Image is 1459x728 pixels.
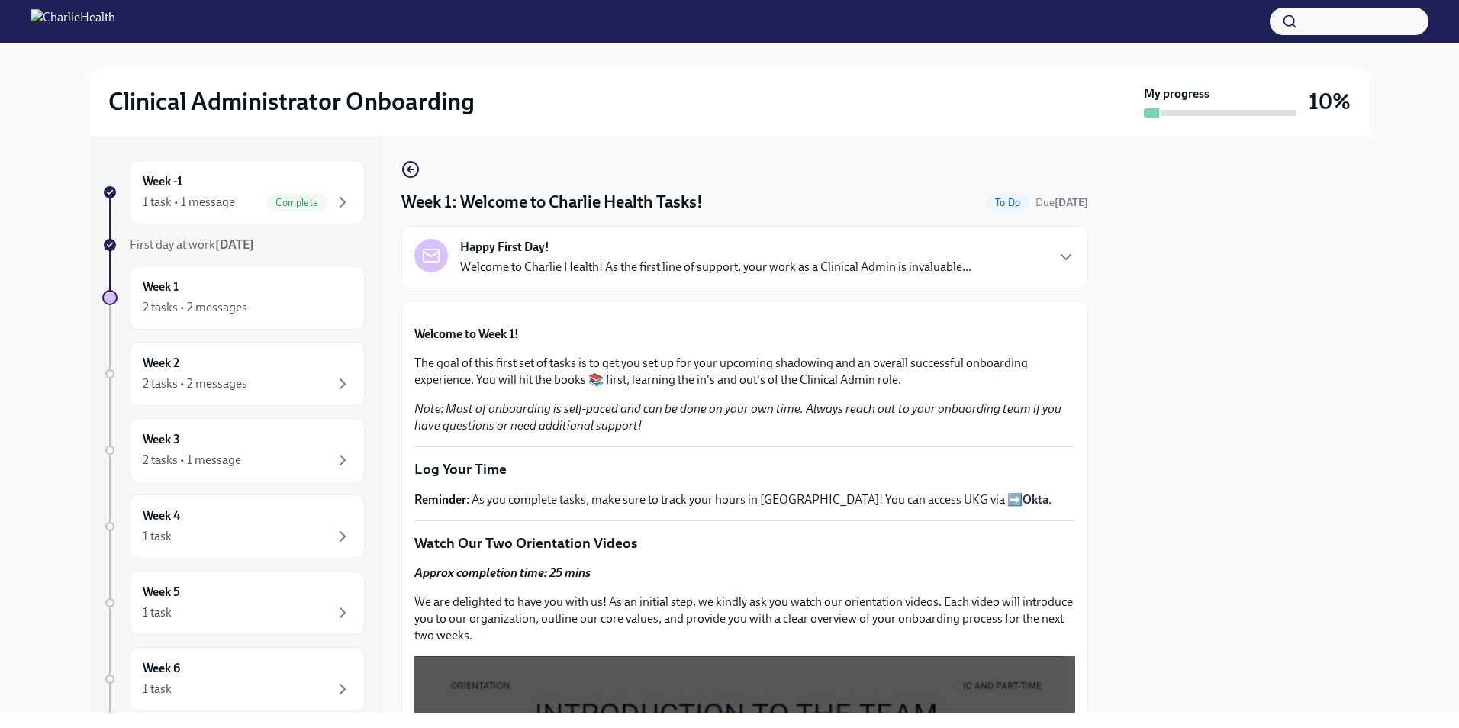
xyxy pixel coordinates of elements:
div: 1 task • 1 message [143,194,235,211]
a: Week 61 task [102,647,365,711]
p: : As you complete tasks, make sure to track your hours in [GEOGRAPHIC_DATA]! You can access UKG v... [414,491,1075,508]
a: Week -11 task • 1 messageComplete [102,160,365,224]
p: The goal of this first set of tasks is to get you set up for your upcoming shadowing and an overa... [414,355,1075,388]
h2: Clinical Administrator Onboarding [108,86,475,117]
div: 2 tasks • 2 messages [143,375,247,392]
h6: Week 6 [143,660,180,677]
div: 1 task [143,528,172,545]
strong: My progress [1144,85,1209,102]
h6: Week 1 [143,279,179,295]
strong: Reminder [414,492,466,507]
a: First day at work[DATE] [102,237,365,253]
span: Complete [266,197,327,208]
a: Week 51 task [102,571,365,635]
h3: 10% [1309,88,1351,115]
h6: Week 5 [143,584,180,601]
h6: Week -1 [143,173,182,190]
p: Log Your Time [414,459,1075,479]
em: Note: Most of onboarding is self-paced and can be done on your own time. Always reach out to your... [414,401,1061,433]
span: Due [1035,196,1088,209]
div: 1 task [143,681,172,697]
strong: Happy First Day! [460,239,549,256]
h6: Week 4 [143,507,180,524]
strong: Approx completion time: 25 mins [414,565,591,580]
div: 2 tasks • 2 messages [143,299,247,316]
strong: [DATE] [215,237,254,252]
h6: Week 3 [143,431,180,448]
a: Week 22 tasks • 2 messages [102,342,365,406]
h6: Week 2 [143,355,179,372]
p: Welcome to Charlie Health! As the first line of support, your work as a Clinical Admin is invalua... [460,259,971,275]
a: Week 32 tasks • 1 message [102,418,365,482]
div: 2 tasks • 1 message [143,452,241,469]
strong: [DATE] [1055,196,1088,209]
span: First day at work [130,237,254,252]
p: Watch Our Two Orientation Videos [414,533,1075,553]
a: Week 12 tasks • 2 messages [102,266,365,330]
p: We are delighted to have you with us! As an initial step, we kindly ask you watch our orientation... [414,594,1075,644]
span: To Do [986,197,1029,208]
a: Okta [1023,492,1048,507]
div: 1 task [143,604,172,621]
img: CharlieHealth [31,9,115,34]
h4: Week 1: Welcome to Charlie Health Tasks! [401,191,703,214]
a: Week 41 task [102,494,365,559]
strong: Welcome to Week 1! [414,327,519,341]
span: September 9th, 2025 10:00 [1035,195,1088,210]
